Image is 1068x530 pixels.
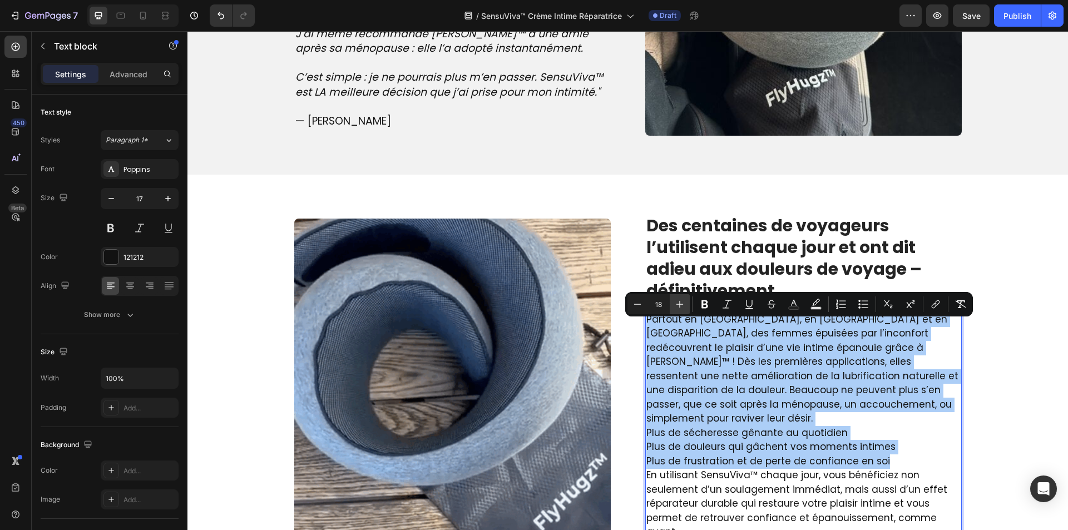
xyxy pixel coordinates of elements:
[123,466,176,476] div: Add...
[459,395,773,438] p: Plus de sécheresse gênante au quotidien Plus de douleurs qui gâchent vos moments intimes Plus de ...
[41,279,72,294] div: Align
[41,345,70,360] div: Size
[123,495,176,505] div: Add...
[41,191,70,206] div: Size
[1003,10,1031,22] div: Publish
[41,252,58,262] div: Color
[458,182,774,271] h2: Rich Text Editor. Editing area: main
[459,182,734,271] strong: Des centaines de voyageurs l’utilisent chaque jour et ont dit adieu aux douleurs de voyage – défi...
[4,4,83,27] button: 7
[41,107,71,117] div: Text style
[476,10,479,22] span: /
[458,280,774,509] div: Rich Text Editor. Editing area: main
[41,403,66,413] div: Padding
[106,135,148,145] span: Paragraph 1*
[11,118,27,127] div: 450
[41,373,59,383] div: Width
[54,39,149,53] p: Text block
[101,368,178,388] input: Auto
[953,4,990,27] button: Save
[108,82,204,97] span: — [PERSON_NAME]
[41,164,55,174] div: Font
[1030,475,1057,502] div: Open Intercom Messenger
[84,309,136,320] div: Show more
[107,187,423,504] img: d0abf2c488a94979862dcb06fbf79419.SD-480p-0.9Mbps-42420957_dc160f9c-c533-4a11-b8c2-ccab00bec0ff.gif
[41,465,58,475] div: Color
[101,130,179,150] button: Paragraph 1*
[108,38,416,68] i: C’est simple : je ne pourrais plus m’en passer. SensuViva™ est LA meilleure décision que j’ai pri...
[459,184,773,270] p: ⁠⁠⁠⁠⁠⁠⁠
[187,31,1068,530] iframe: Design area
[210,4,255,27] div: Undo/Redo
[41,438,95,453] div: Background
[41,494,60,504] div: Image
[41,135,60,145] div: Styles
[55,68,86,80] p: Settings
[481,10,622,22] span: SensuViva™ Crème Intime Réparatrice
[123,252,176,262] div: 121212
[41,305,179,325] button: Show more
[8,204,27,212] div: Beta
[994,4,1041,27] button: Publish
[73,9,78,22] p: 7
[123,165,176,175] div: Poppins
[110,68,147,80] p: Advanced
[625,292,973,316] div: Editor contextual toolbar
[459,437,773,508] p: En utilisant SensuViva™ chaque jour, vous bénéficiez non seulement d’un soulagement immédiat, mai...
[962,11,981,21] span: Save
[123,403,176,413] div: Add...
[459,281,773,395] p: Partout en [GEOGRAPHIC_DATA], en [GEOGRAPHIC_DATA] et en [GEOGRAPHIC_DATA], des femmes épuisées p...
[660,11,676,21] span: Draft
